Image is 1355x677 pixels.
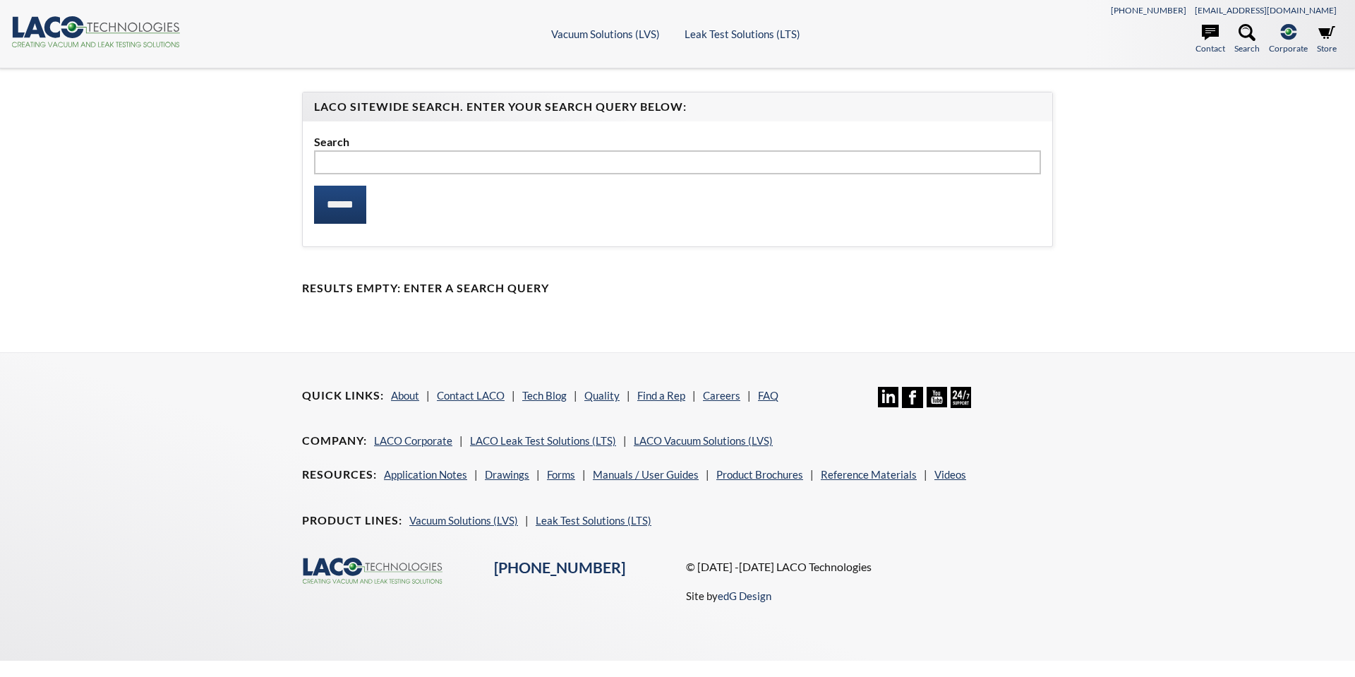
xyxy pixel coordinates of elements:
[437,389,505,402] a: Contact LACO
[1196,24,1225,55] a: Contact
[314,100,1041,114] h4: LACO Sitewide Search. Enter your Search Query Below:
[302,467,377,482] h4: Resources
[716,468,803,481] a: Product Brochures
[686,587,771,604] p: Site by
[470,434,616,447] a: LACO Leak Test Solutions (LTS)
[718,589,771,602] a: edG Design
[536,514,651,527] a: Leak Test Solutions (LTS)
[593,468,699,481] a: Manuals / User Guides
[551,28,660,40] a: Vacuum Solutions (LVS)
[302,513,402,528] h4: Product Lines
[1317,24,1337,55] a: Store
[634,434,773,447] a: LACO Vacuum Solutions (LVS)
[821,468,917,481] a: Reference Materials
[758,389,778,402] a: FAQ
[685,28,800,40] a: Leak Test Solutions (LTS)
[1234,24,1260,55] a: Search
[302,433,367,448] h4: Company
[951,387,971,407] img: 24/7 Support Icon
[1111,5,1186,16] a: [PHONE_NUMBER]
[302,281,1053,296] h4: Results Empty: Enter a Search Query
[584,389,620,402] a: Quality
[314,133,1041,151] label: Search
[409,514,518,527] a: Vacuum Solutions (LVS)
[686,558,1053,576] p: © [DATE] -[DATE] LACO Technologies
[934,468,966,481] a: Videos
[391,389,419,402] a: About
[485,468,529,481] a: Drawings
[384,468,467,481] a: Application Notes
[1269,42,1308,55] span: Corporate
[522,389,567,402] a: Tech Blog
[951,397,971,410] a: 24/7 Support
[374,434,452,447] a: LACO Corporate
[703,389,740,402] a: Careers
[637,389,685,402] a: Find a Rep
[1195,5,1337,16] a: [EMAIL_ADDRESS][DOMAIN_NAME]
[494,558,625,577] a: [PHONE_NUMBER]
[302,388,384,403] h4: Quick Links
[547,468,575,481] a: Forms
